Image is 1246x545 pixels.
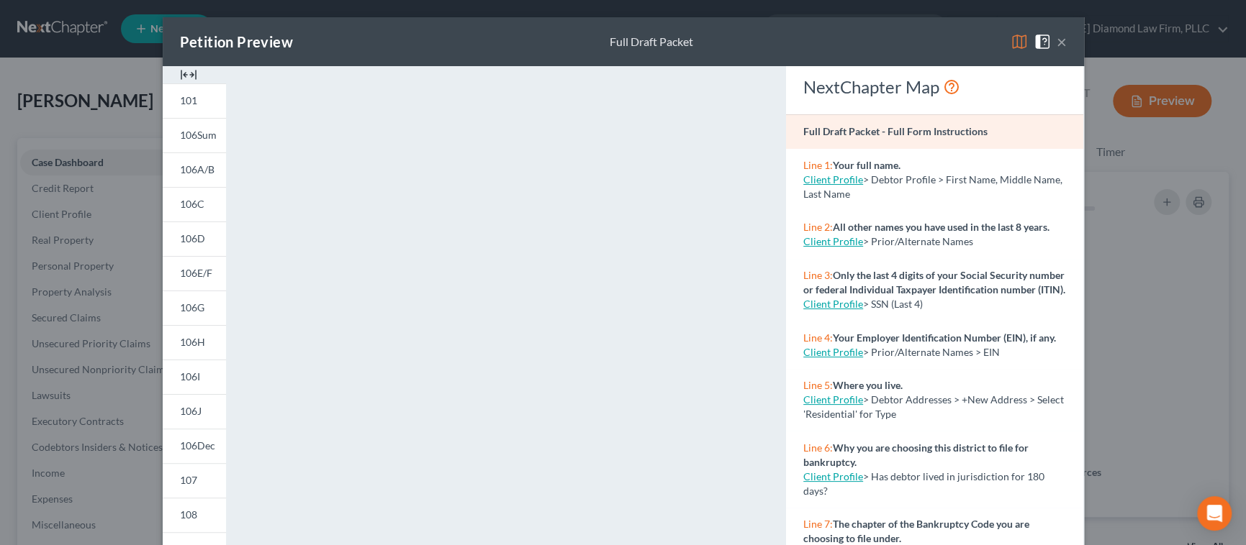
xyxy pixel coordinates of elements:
span: 106G [180,301,204,313]
a: 106Dec [163,429,226,463]
strong: Your Employer Identification Number (EIN), if any. [833,331,1056,344]
span: Line 5: [803,379,833,391]
a: 106C [163,187,226,221]
span: 106J [180,405,202,417]
strong: The chapter of the Bankruptcy Code you are choosing to file under. [803,518,1029,544]
span: > Debtor Addresses > +New Address > Select 'Residential' for Type [803,393,1064,420]
span: > Prior/Alternate Names [863,235,973,247]
span: 101 [180,94,197,106]
a: 106G [163,290,226,325]
a: 106H [163,325,226,359]
a: Client Profile [803,298,863,310]
strong: Only the last 4 digits of your Social Security number or federal Individual Taxpayer Identificati... [803,269,1065,296]
strong: Where you live. [833,379,903,391]
a: 106J [163,394,226,429]
span: > Debtor Profile > First Name, Middle Name, Last Name [803,173,1062,200]
span: > Prior/Alternate Names > EIN [863,346,1000,358]
span: Line 4: [803,331,833,344]
span: 108 [180,508,197,521]
a: 108 [163,498,226,532]
div: Petition Preview [180,32,293,52]
a: Client Profile [803,173,863,186]
span: 106Sum [180,129,217,141]
span: 106E/F [180,267,212,279]
span: Line 7: [803,518,833,530]
span: > SSN (Last 4) [863,298,923,310]
a: Client Profile [803,470,863,482]
span: 106I [180,370,200,383]
a: 106A/B [163,152,226,187]
span: Line 1: [803,159,833,171]
span: 106C [180,198,204,210]
span: Line 6: [803,441,833,454]
span: Line 3: [803,269,833,281]
strong: All other names you have used in the last 8 years. [833,221,1049,233]
a: Client Profile [803,235,863,247]
button: × [1057,33,1067,50]
a: 106D [163,221,226,256]
span: 106H [180,336,205,348]
span: 106Dec [180,439,215,452]
a: 106E/F [163,256,226,290]
span: > Has debtor lived in jurisdiction for 180 days? [803,470,1044,497]
img: expand-e0f6d898513216a626fdd78e52531dac95497ffd26381d4c15ee2fc46db09dca.svg [180,66,197,83]
span: 106A/B [180,163,215,175]
a: 107 [163,463,226,498]
div: NextChapter Map [803,75,1066,99]
a: 106I [163,359,226,394]
div: Open Intercom Messenger [1197,496,1232,531]
span: 106D [180,232,205,244]
img: help-close-5ba153eb36485ed6c1ea00a893f15db1cb9b99d6cae46e1a8edb6c62d00a1a76.svg [1034,33,1051,50]
strong: Why you are choosing this district to file for bankruptcy. [803,441,1029,468]
span: Line 2: [803,221,833,233]
span: 107 [180,474,197,486]
img: map-eea8200ae884c6f1103ae1953ef3d486a96c86aabb227e865a55264e3737af1f.svg [1011,33,1028,50]
a: Client Profile [803,393,863,406]
div: Full Draft Packet [610,34,693,50]
a: 101 [163,83,226,118]
a: 106Sum [163,118,226,152]
strong: Your full name. [833,159,900,171]
strong: Full Draft Packet - Full Form Instructions [803,125,988,137]
a: Client Profile [803,346,863,358]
